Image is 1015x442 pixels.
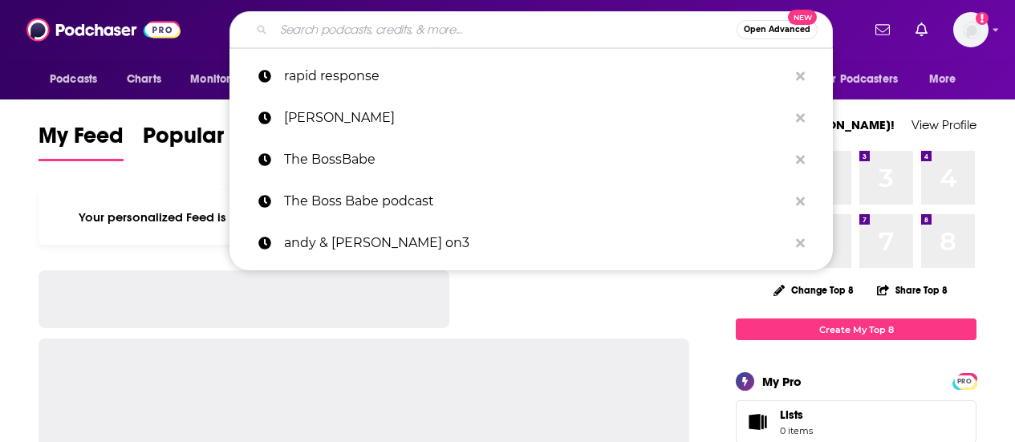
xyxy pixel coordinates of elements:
img: Podchaser - Follow, Share and Rate Podcasts [26,14,181,45]
a: The BossBabe [229,139,833,180]
span: Logged in as ahusic2015 [953,12,989,47]
img: User Profile [953,12,989,47]
span: 0 items [780,425,813,436]
a: Show notifications dropdown [869,16,896,43]
span: Lists [780,408,803,422]
p: The Boss Babe podcast [284,180,788,222]
span: Open Advanced [744,26,810,34]
div: Search podcasts, credits, & more... [229,11,833,48]
a: andy & [PERSON_NAME] on3 [229,222,833,264]
svg: Add a profile image [976,12,989,25]
button: Open AdvancedNew [737,20,818,39]
span: Monitoring [190,68,247,91]
p: The BossBabe [284,139,788,180]
a: [PERSON_NAME] [229,97,833,139]
span: Lists [741,411,773,433]
a: PRO [955,375,974,387]
button: Show profile menu [953,12,989,47]
input: Search podcasts, credits, & more... [274,17,737,43]
div: Your personalized Feed is curated based on the Podcasts, Creators, Users, and Lists that you Follow. [39,190,689,245]
p: andy & ari on3 [284,222,788,264]
a: My Feed [39,122,124,161]
button: Share Top 8 [876,274,948,306]
button: open menu [39,64,118,95]
a: View Profile [911,117,976,132]
p: Marie Forleo [284,97,788,139]
span: Charts [127,68,161,91]
div: My Pro [762,374,802,389]
p: rapid response [284,55,788,97]
span: My Feed [39,122,124,159]
span: Popular Feed [143,122,279,159]
a: Show notifications dropdown [909,16,934,43]
a: rapid response [229,55,833,97]
span: New [788,10,817,25]
span: Podcasts [50,68,97,91]
span: Lists [780,408,813,422]
a: Create My Top 8 [736,318,976,340]
a: Charts [116,64,171,95]
button: open menu [810,64,921,95]
a: The Boss Babe podcast [229,180,833,222]
a: Popular Feed [143,122,279,161]
button: Change Top 8 [764,280,863,300]
button: open menu [179,64,268,95]
button: open menu [918,64,976,95]
span: More [929,68,956,91]
span: For Podcasters [821,68,898,91]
